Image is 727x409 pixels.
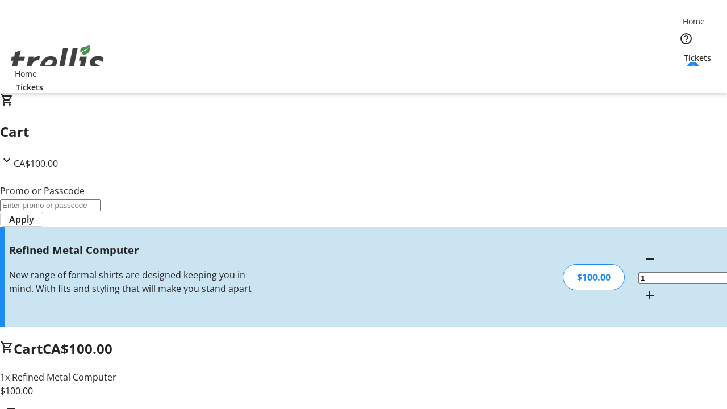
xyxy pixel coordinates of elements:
[7,32,108,89] img: Orient E2E Organization 62PuBA5FJd's Logo
[16,81,43,93] span: Tickets
[675,15,712,27] a: Home
[43,339,112,358] span: CA$100.00
[9,268,257,295] div: New range of formal shirts are designed keeping you in mind. With fits and styling that will make...
[638,248,661,270] button: Decrement by one
[14,157,58,170] span: CA$100.00
[7,81,52,93] a: Tickets
[675,52,720,64] a: Tickets
[15,68,37,80] span: Home
[675,27,697,50] button: Help
[683,15,705,27] span: Home
[638,284,661,307] button: Increment by one
[7,68,44,80] a: Home
[9,212,34,226] span: Apply
[675,64,697,86] button: Cart
[684,52,711,64] span: Tickets
[563,264,625,290] div: $100.00
[9,242,257,258] h3: Refined Metal Computer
